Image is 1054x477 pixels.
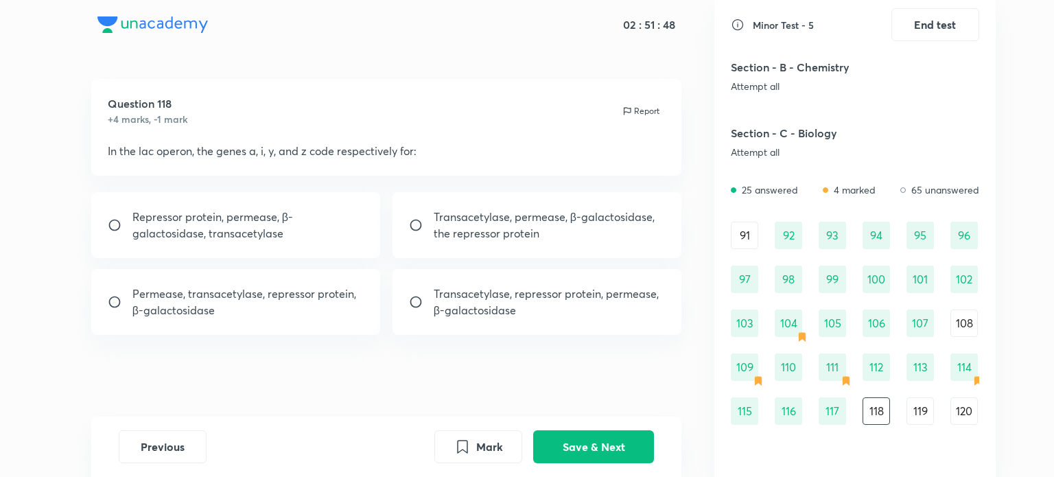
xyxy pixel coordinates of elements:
[891,8,979,41] button: End test
[906,397,934,425] div: 119
[863,353,890,381] div: 112
[775,353,802,381] div: 110
[819,222,846,249] div: 93
[434,209,666,242] p: Transacetylase, permease, β-galactosidase, the repressor protein
[834,183,876,197] p: 4 marked
[819,353,846,381] div: 111
[950,222,978,249] div: 96
[731,147,904,158] div: Attempt all
[731,81,904,92] div: Attempt all
[731,222,758,249] div: 91
[533,430,654,463] button: Save & Next
[863,397,890,425] div: 118
[660,18,675,32] h5: 48
[775,310,802,337] div: 104
[863,266,890,293] div: 100
[753,18,814,32] h6: Minor Test - 5
[950,353,978,381] div: 114
[623,18,642,32] h5: 02 :
[906,266,934,293] div: 101
[775,222,802,249] div: 92
[863,310,890,337] div: 106
[132,286,364,318] p: Permease, transacetylase, repressor protein, β-galactosidase
[108,112,187,126] h6: +4 marks, -1 mark
[731,353,758,381] div: 109
[731,59,904,75] h5: Section - B - Chemistry
[863,222,890,249] div: 94
[950,266,978,293] div: 102
[108,143,666,159] p: In the lac operon, the genes a, i, y, and z code respectively for:
[731,310,758,337] div: 103
[642,18,660,32] h5: 51 :
[731,266,758,293] div: 97
[906,353,934,381] div: 113
[950,310,978,337] div: 108
[819,266,846,293] div: 99
[775,397,802,425] div: 116
[911,183,979,197] p: 65 unanswered
[132,209,364,242] p: Repressor protein, permease, β-galactosidase, transacetylase
[434,286,666,318] p: Transacetylase, repressor protein, permease, β-galactosidase
[775,266,802,293] div: 98
[634,105,659,117] p: Report
[742,183,798,197] p: 25 answered
[622,106,633,117] img: report icon
[108,95,187,112] h5: Question 118
[731,397,758,425] div: 115
[731,125,904,141] h5: Section - C - Biology
[906,222,934,249] div: 95
[819,397,846,425] div: 117
[119,430,207,463] button: Previous
[906,310,934,337] div: 107
[434,430,522,463] button: Mark
[819,310,846,337] div: 105
[950,397,978,425] div: 120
